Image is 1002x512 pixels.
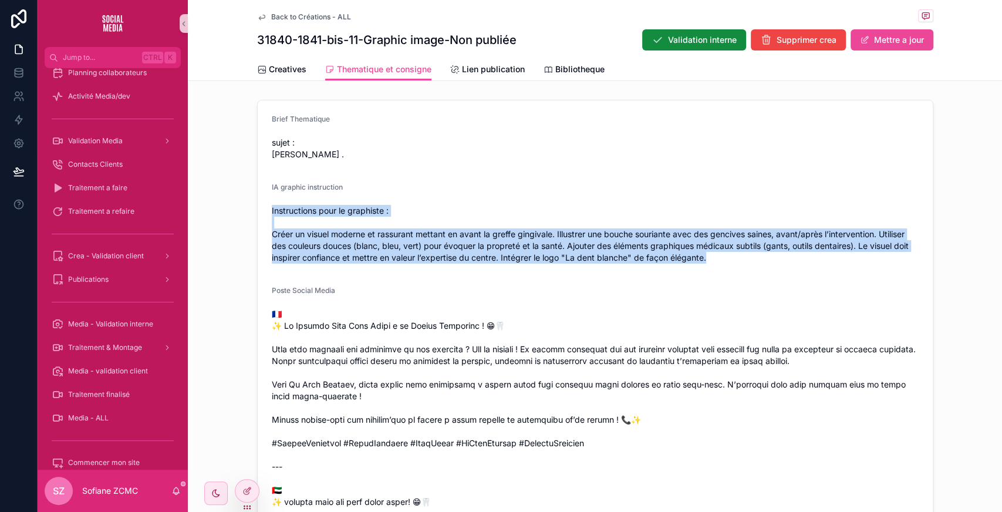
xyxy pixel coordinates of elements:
span: Validation interne [668,34,737,46]
img: App logo [94,14,131,33]
span: Poste Social Media [272,286,335,295]
a: Traitement & Montage [45,337,181,358]
a: Media - Validation interne [45,314,181,335]
span: Bibliotheque [555,63,605,75]
span: K [166,53,175,62]
span: Supprimer crea [777,34,836,46]
span: SZ [53,484,65,498]
a: Lien publication [450,59,525,82]
a: Thematique et consigne [325,59,431,81]
span: Back to Créations - ALL [271,12,351,22]
span: Ctrl [142,52,163,63]
a: Validation Media [45,130,181,151]
a: Media - validation client [45,361,181,382]
div: scrollable content [38,68,188,470]
a: Media - ALL [45,407,181,429]
a: Traitement finalisé [45,384,181,405]
a: Creatives [257,59,306,82]
span: Traitement a refaire [68,207,134,216]
span: Publications [68,275,109,284]
span: Jump to... [63,53,137,62]
p: Sofiane ZCMC [82,485,138,497]
a: Activité Media/dev [45,86,181,107]
span: Traitement finalisé [68,390,130,399]
a: Bibliotheque [544,59,605,82]
span: Traitement & Montage [68,343,142,352]
span: Crea - Validation client [68,251,144,261]
a: Commencer mon site [45,452,181,473]
span: Commencer mon site [68,458,140,467]
span: Media - Validation interne [68,319,153,329]
a: Crea - Validation client [45,245,181,267]
span: Activité Media/dev [68,92,130,101]
a: Publications [45,269,181,290]
button: Mettre a jour [851,29,933,50]
a: Traitement a faire [45,177,181,198]
span: sujet : [PERSON_NAME] . [272,137,919,160]
a: Back to Créations - ALL [257,12,351,22]
button: Jump to...CtrlK [45,47,181,68]
span: Creatives [269,63,306,75]
a: Planning collaborateurs [45,62,181,83]
a: Contacts Clients [45,154,181,175]
button: Validation interne [642,29,746,50]
span: Contacts Clients [68,160,123,169]
span: Thematique et consigne [337,63,431,75]
span: Planning collaborateurs [68,68,147,78]
span: Media - validation client [68,366,148,376]
span: Media - ALL [68,413,109,423]
h1: 31840-1841-bis-11-Graphic image-Non publiée [257,32,517,48]
span: Validation Media [68,136,123,146]
span: IA graphic instruction [272,183,343,191]
a: Traitement a refaire [45,201,181,222]
span: Lien publication [462,63,525,75]
button: Supprimer crea [751,29,846,50]
span: Instructions pour le graphiste : Créer un visuel moderne et rassurant mettant en avant la greffe ... [272,205,919,264]
span: Traitement a faire [68,183,127,193]
span: Brief Thematique [272,114,330,123]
